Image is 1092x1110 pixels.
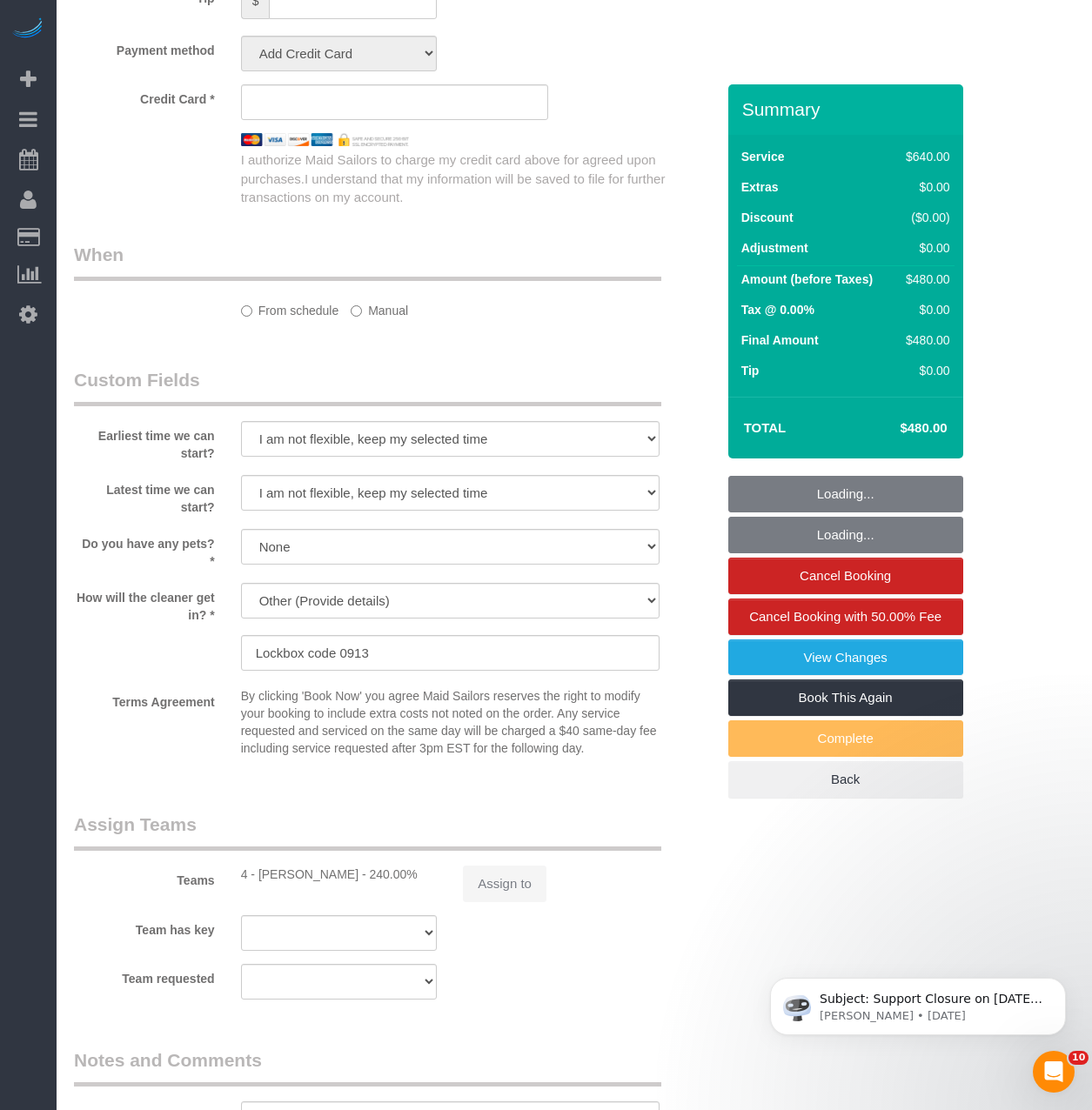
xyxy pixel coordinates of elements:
[61,475,228,516] label: Latest time we can start?
[351,296,408,319] label: Manual
[741,331,819,349] label: Final Amount
[228,150,728,206] div: I authorize Maid Sailors to charge my credit card above for agreed upon purchases.
[741,271,873,288] label: Amount (before Taxes)
[351,305,362,317] input: Manual
[74,812,661,851] legend: Assign Teams
[241,296,339,319] label: From schedule
[241,687,660,757] p: By clicking 'Book Now' you agree Maid Sailors reserves the right to modify your booking to includ...
[728,679,963,716] a: Book This Again
[749,609,941,624] span: Cancel Booking with 50.00% Fee
[742,99,955,119] h3: Summary
[899,148,949,165] div: $640.00
[847,421,947,436] h4: $480.00
[61,915,228,939] label: Team has key
[228,133,423,146] img: credit cards
[74,1047,661,1087] legend: Notes and Comments
[10,17,45,42] img: Automaid Logo
[741,209,794,226] label: Discount
[741,148,785,165] label: Service
[728,598,963,635] a: Cancel Booking with 50.00% Fee
[61,866,228,889] label: Teams
[899,178,949,196] div: $0.00
[1033,1051,1075,1093] iframe: Intercom live chat
[61,36,228,59] label: Payment method
[741,239,808,257] label: Adjustment
[728,761,963,798] a: Back
[256,94,533,110] iframe: Secure card payment input frame
[241,866,438,883] div: 4 - [PERSON_NAME] - 240.00%
[74,367,661,406] legend: Custom Fields
[61,583,228,624] label: How will the cleaner get in? *
[899,331,949,349] div: $480.00
[744,420,787,435] strong: Total
[899,239,949,257] div: $0.00
[741,301,814,318] label: Tax @ 0.00%
[61,964,228,987] label: Team requested
[899,209,949,226] div: ($0.00)
[241,171,666,204] span: I understand that my information will be saved to file for further transactions on my account.
[899,362,949,379] div: $0.00
[61,84,228,108] label: Credit Card *
[741,362,760,379] label: Tip
[741,178,779,196] label: Extras
[728,639,963,676] a: View Changes
[61,687,228,711] label: Terms Agreement
[61,529,228,570] label: Do you have any pets? *
[74,242,661,281] legend: When
[728,558,963,594] a: Cancel Booking
[899,301,949,318] div: $0.00
[61,421,228,462] label: Earliest time we can start?
[744,941,1092,1063] iframe: Intercom notifications message
[1069,1051,1089,1065] span: 10
[241,305,252,317] input: From schedule
[899,271,949,288] div: $480.00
